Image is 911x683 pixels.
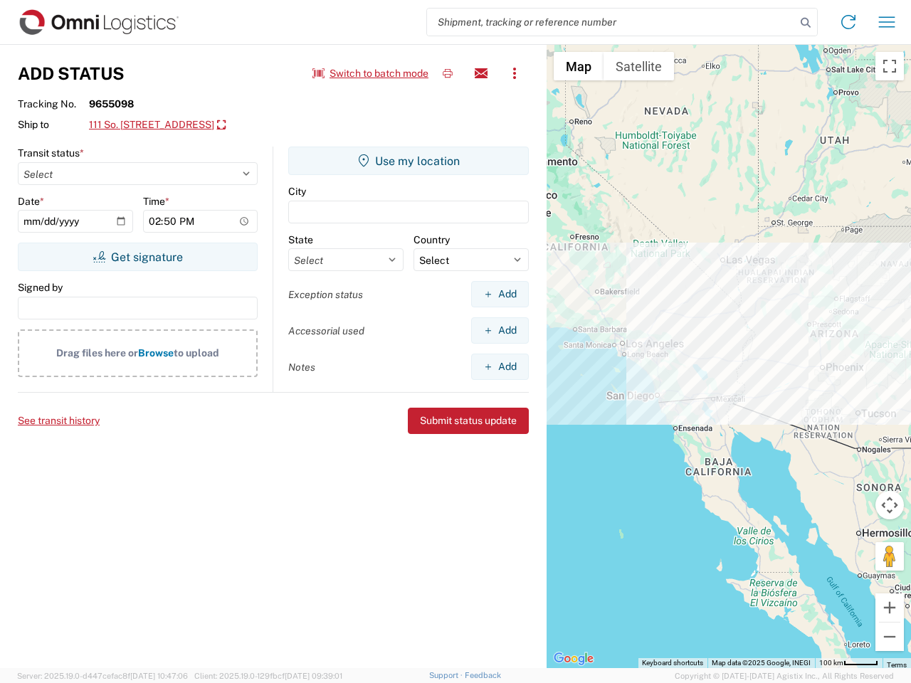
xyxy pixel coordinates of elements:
strong: 9655098 [89,97,134,110]
label: Signed by [18,281,63,294]
img: Google [550,650,597,668]
label: Date [18,195,44,208]
label: State [288,233,313,246]
span: Server: 2025.19.0-d447cefac8f [17,672,188,680]
h3: Add Status [18,63,125,84]
span: Drag files here or [56,347,138,359]
label: Exception status [288,288,363,301]
button: Switch to batch mode [312,62,428,85]
input: Shipment, tracking or reference number [427,9,796,36]
span: Tracking No. [18,97,89,110]
button: Map Scale: 100 km per 45 pixels [815,658,883,668]
button: Add [471,281,529,307]
span: to upload [174,347,219,359]
span: Ship to [18,118,89,131]
a: Open this area in Google Maps (opens a new window) [550,650,597,668]
button: See transit history [18,409,100,433]
label: Transit status [18,147,84,159]
a: Support [429,671,465,679]
button: Drag Pegman onto the map to open Street View [875,542,904,571]
a: 111 So. [STREET_ADDRESS] [89,113,226,137]
label: City [288,185,306,198]
button: Toggle fullscreen view [875,52,904,80]
button: Show street map [554,52,604,80]
span: [DATE] 10:47:06 [130,672,188,680]
label: Notes [288,361,315,374]
label: Accessorial used [288,324,364,337]
button: Show satellite imagery [604,52,674,80]
button: Zoom out [875,623,904,651]
span: 100 km [819,659,843,667]
button: Get signature [18,243,258,271]
span: Map data ©2025 Google, INEGI [712,659,811,667]
span: Client: 2025.19.0-129fbcf [194,672,342,680]
button: Use my location [288,147,529,175]
a: Feedback [465,671,501,679]
button: Add [471,354,529,380]
label: Country [414,233,450,246]
button: Keyboard shortcuts [642,658,703,668]
a: Terms [887,661,907,669]
label: Time [143,195,169,208]
span: Browse [138,347,174,359]
button: Map camera controls [875,491,904,519]
span: Copyright © [DATE]-[DATE] Agistix Inc., All Rights Reserved [675,669,894,682]
button: Submit status update [408,408,529,434]
button: Add [471,317,529,344]
button: Zoom in [875,593,904,622]
span: [DATE] 09:39:01 [285,672,342,680]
